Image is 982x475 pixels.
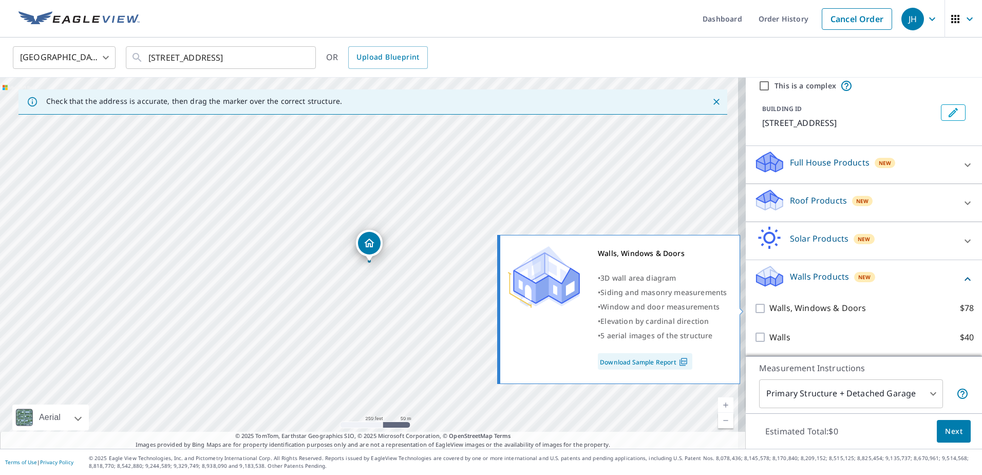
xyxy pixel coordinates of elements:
[754,226,974,255] div: Solar ProductsNew
[956,388,969,400] span: Your report will include the primary structure and a detached garage if one exists.
[326,46,428,69] div: OR
[508,246,580,308] img: Premium
[757,420,846,443] p: Estimated Total: $0
[598,246,727,261] div: Walls, Windows & Doors
[5,459,37,466] a: Terms of Use
[856,197,869,205] span: New
[775,81,836,91] label: This is a complex
[762,104,802,113] p: BUILDING ID
[449,432,492,440] a: OpenStreetMap
[790,156,870,169] p: Full House Products
[36,405,64,430] div: Aerial
[754,188,974,217] div: Roof ProductsNew
[18,11,140,27] img: EV Logo
[858,235,871,243] span: New
[769,302,866,315] p: Walls, Windows & Doors
[718,397,733,413] a: Current Level 17, Zoom In
[790,270,849,283] p: Walls Products
[598,300,727,314] div: •
[937,420,971,443] button: Next
[148,43,295,72] input: Search by address or latitude-longitude
[494,432,511,440] a: Terms
[901,8,924,30] div: JH
[598,353,692,370] a: Download Sample Report
[945,425,962,438] span: Next
[5,459,73,465] p: |
[600,287,727,297] span: Siding and masonry measurements
[600,316,709,326] span: Elevation by cardinal direction
[40,459,73,466] a: Privacy Policy
[941,104,966,121] button: Edit building 1
[710,95,723,108] button: Close
[598,328,727,343] div: •
[89,454,977,470] p: © 2025 Eagle View Technologies, Inc. and Pictometry International Corp. All Rights Reserved. Repo...
[762,117,937,129] p: [STREET_ADDRESS]
[759,362,969,374] p: Measurement Instructions
[790,194,847,207] p: Roof Products
[754,150,974,179] div: Full House ProductsNew
[598,271,727,285] div: •
[356,51,419,64] span: Upload Blueprint
[600,273,676,283] span: 3D wall area diagram
[754,264,974,294] div: Walls ProductsNew
[235,432,511,441] span: © 2025 TomTom, Earthstar Geographics SIO, © 2025 Microsoft Corporation, ©
[858,273,871,281] span: New
[960,302,974,315] p: $78
[348,46,427,69] a: Upload Blueprint
[960,331,974,344] p: $40
[12,405,89,430] div: Aerial
[600,331,712,340] span: 5 aerial images of the structure
[356,230,383,262] div: Dropped pin, building 1, Residential property, 1122 Bluemound Rd Highland, IL 62249
[598,314,727,328] div: •
[598,285,727,300] div: •
[879,159,892,167] span: New
[13,43,116,72] div: [GEOGRAPHIC_DATA]
[46,97,342,106] p: Check that the address is accurate, then drag the marker over the correct structure.
[822,8,892,30] a: Cancel Order
[759,379,943,408] div: Primary Structure + Detached Garage
[676,357,690,367] img: Pdf Icon
[769,331,790,344] p: Walls
[718,413,733,428] a: Current Level 17, Zoom Out
[600,302,720,312] span: Window and door measurements
[790,232,848,245] p: Solar Products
